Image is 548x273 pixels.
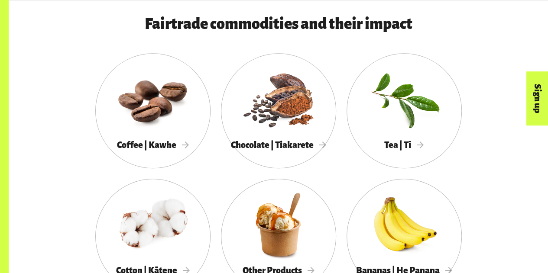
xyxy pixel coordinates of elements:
[347,53,462,168] a: Tea | Tī
[231,140,326,150] span: Chocolate | Tiakarete
[384,140,424,150] span: Tea | Tī
[95,53,211,168] a: Coffee | Kawhe
[117,140,189,150] span: Coffee | Kawhe
[221,53,336,168] a: Chocolate | Tiakarete
[78,16,479,32] h3: Fairtrade commodities and their impact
